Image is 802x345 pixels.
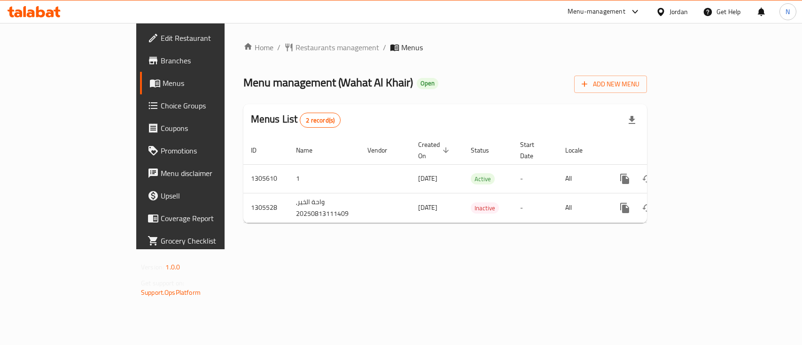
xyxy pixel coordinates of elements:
div: Total records count [300,113,341,128]
span: Locale [565,145,595,156]
span: Branches [161,55,263,66]
span: Menus [163,77,263,89]
a: Edit Restaurant [140,27,270,49]
div: Open [417,78,438,89]
span: Coupons [161,123,263,134]
span: Add New Menu [582,78,639,90]
a: Choice Groups [140,94,270,117]
div: Export file [621,109,643,131]
span: 1.0.0 [165,261,180,273]
td: All [558,193,606,222]
span: Status [471,145,501,156]
a: Restaurants management [284,42,379,53]
span: ID [251,145,269,156]
span: Choice Groups [161,100,263,111]
table: enhanced table [243,136,711,223]
div: Active [471,173,495,184]
a: Branches [140,49,270,72]
a: Upsell [140,184,270,207]
span: Menu disclaimer [161,168,263,179]
li: / [383,42,386,53]
a: Grocery Checklist [140,230,270,252]
span: [DATE] [418,201,437,214]
span: Upsell [161,190,263,201]
a: Coupons [140,117,270,139]
span: Vendor [367,145,399,156]
span: Inactive [471,203,499,214]
a: Menu disclaimer [140,162,270,184]
span: Open [417,79,438,87]
a: Promotions [140,139,270,162]
span: Promotions [161,145,263,156]
span: Name [296,145,325,156]
button: Change Status [636,197,659,219]
th: Actions [606,136,711,165]
h2: Menus List [251,112,341,128]
button: Change Status [636,168,659,190]
td: 1 [288,164,360,193]
span: Grocery Checklist [161,235,263,246]
li: / [277,42,280,53]
button: more [614,197,636,219]
div: Menu-management [568,6,625,17]
button: Add New Menu [574,76,647,93]
span: Menus [401,42,423,53]
span: [DATE] [418,172,437,184]
td: - [513,193,558,222]
div: Inactive [471,202,499,214]
span: 2 record(s) [300,116,340,125]
span: Restaurants management [296,42,379,53]
span: Coverage Report [161,213,263,224]
td: All [558,164,606,193]
a: Coverage Report [140,207,270,230]
span: Active [471,174,495,184]
a: Menus [140,72,270,94]
span: N [786,7,790,17]
span: Version: [141,261,164,273]
button: more [614,168,636,190]
a: Support.OpsPlatform [141,286,201,299]
td: واحة الخير, 20250813111409 [288,193,360,222]
span: Edit Restaurant [161,32,263,44]
div: Jordan [670,7,688,17]
span: Created On [418,139,452,161]
td: - [513,164,558,193]
span: Get support on: [141,277,184,289]
span: Menu management ( Wahat Al Khair ) [243,72,413,93]
span: Start Date [520,139,546,161]
nav: breadcrumb [243,42,647,53]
